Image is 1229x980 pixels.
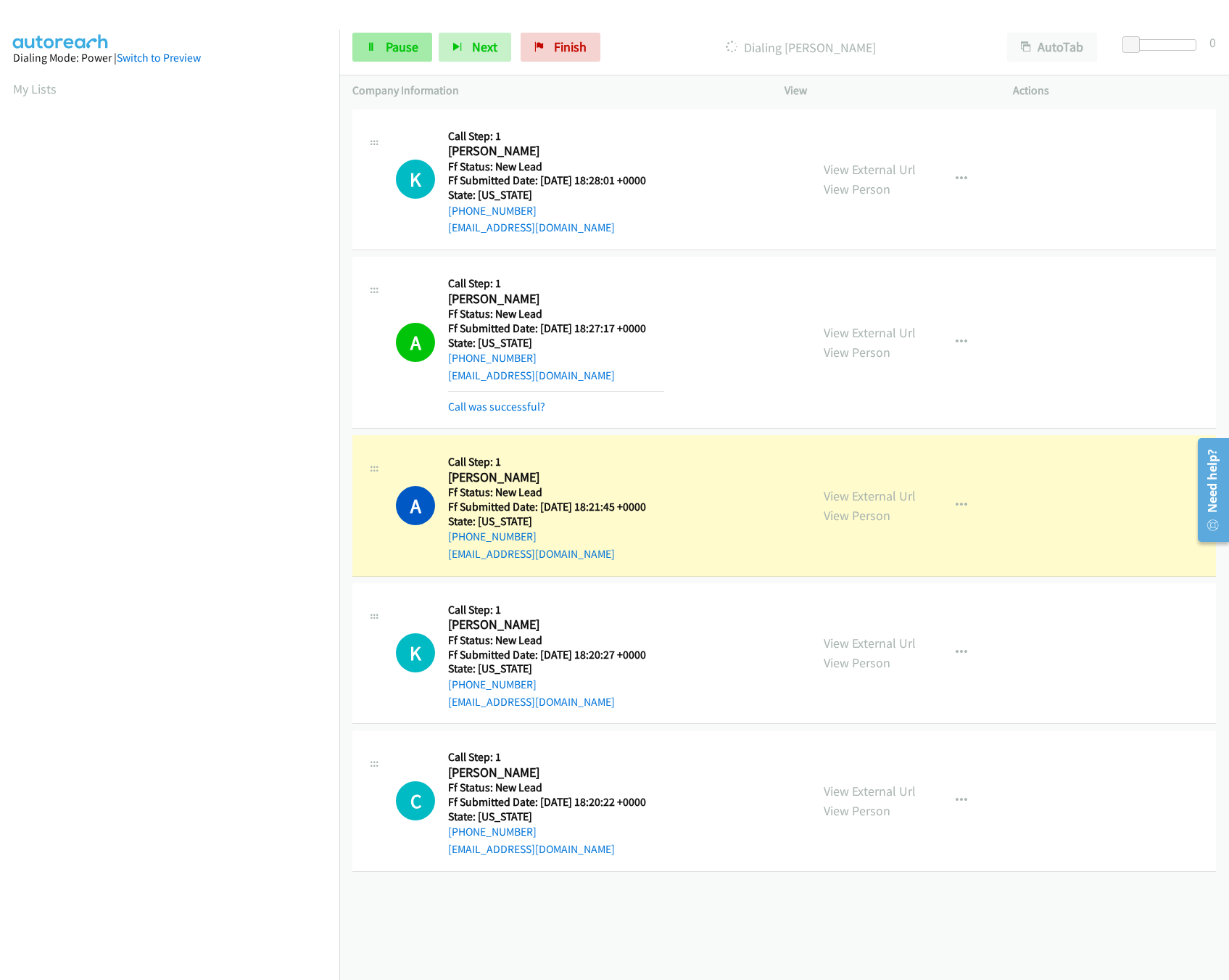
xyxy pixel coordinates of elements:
div: Dialing Mode: Power | [13,49,326,67]
h5: State: [US_STATE] [448,188,664,202]
p: View [785,82,988,99]
h5: Call Step: 1 [448,603,664,617]
h5: State: [US_STATE] [448,336,664,350]
h5: Ff Status: New Lead [448,781,664,795]
a: View External Url [824,161,916,178]
button: AutoTab [1007,33,1097,62]
h5: Ff Submitted Date: [DATE] 18:28:01 +0000 [448,173,664,188]
div: The call is yet to be attempted [396,781,435,820]
span: Finish [554,38,587,55]
h5: Ff Status: New Lead [448,633,664,648]
h5: Ff Status: New Lead [448,485,664,500]
h2: [PERSON_NAME] [448,469,664,486]
p: Dialing [PERSON_NAME] [620,38,981,57]
a: [EMAIL_ADDRESS][DOMAIN_NAME] [448,368,615,382]
h5: Ff Status: New Lead [448,160,664,174]
a: [PHONE_NUMBER] [448,825,537,839]
h1: K [396,633,435,672]
h5: Call Step: 1 [448,129,664,144]
h5: State: [US_STATE] [448,810,664,824]
div: 0 [1209,33,1216,52]
a: View Person [824,507,890,524]
h5: Ff Status: New Lead [448,307,664,321]
a: [EMAIL_ADDRESS][DOMAIN_NAME] [448,547,615,561]
span: Next [472,38,497,55]
a: View Person [824,181,890,197]
a: View External Url [824,635,916,651]
h2: [PERSON_NAME] [448,291,664,308]
h2: [PERSON_NAME] [448,617,664,633]
h5: Call Step: 1 [448,750,664,765]
a: [EMAIL_ADDRESS][DOMAIN_NAME] [448,221,615,234]
div: Delay between calls (in seconds) [1130,39,1196,51]
h5: Ff Submitted Date: [DATE] 18:20:27 +0000 [448,648,664,662]
a: View Person [824,802,890,819]
div: The call is yet to be attempted [396,160,435,199]
h2: [PERSON_NAME] [448,143,664,160]
a: [PHONE_NUMBER] [448,351,537,365]
a: [EMAIL_ADDRESS][DOMAIN_NAME] [448,842,615,856]
a: [PHONE_NUMBER] [448,204,537,218]
h1: A [396,323,435,362]
span: Pause [386,38,418,55]
a: Finish [521,33,600,62]
a: View Person [824,344,890,361]
h5: State: [US_STATE] [448,662,664,676]
a: Switch to Preview [117,51,201,65]
h1: K [396,160,435,199]
a: View External Url [824,324,916,341]
a: View External Url [824,783,916,799]
a: My Lists [13,81,57,97]
h1: C [396,781,435,820]
h2: [PERSON_NAME] [448,765,664,781]
h1: A [396,486,435,525]
h5: Ff Submitted Date: [DATE] 18:27:17 +0000 [448,321,664,336]
h5: State: [US_STATE] [448,514,664,529]
iframe: Resource Center [1188,432,1229,548]
h5: Ff Submitted Date: [DATE] 18:21:45 +0000 [448,500,664,514]
div: The call is yet to be attempted [396,633,435,672]
a: [PHONE_NUMBER] [448,530,537,543]
h5: Call Step: 1 [448,455,664,469]
h5: Call Step: 1 [448,276,664,291]
a: [PHONE_NUMBER] [448,678,537,691]
h5: Ff Submitted Date: [DATE] 18:20:22 +0000 [448,795,664,810]
iframe: Dialpad [13,112,339,801]
p: Actions [1013,82,1216,99]
a: Call was successful? [448,400,545,413]
a: [EMAIL_ADDRESS][DOMAIN_NAME] [448,695,615,709]
p: Company Information [352,82,758,99]
a: Pause [352,33,432,62]
a: View External Url [824,487,916,504]
a: View Person [824,654,890,671]
button: Next [439,33,511,62]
